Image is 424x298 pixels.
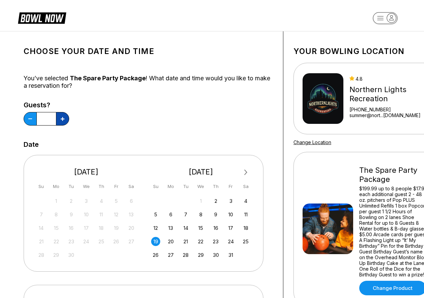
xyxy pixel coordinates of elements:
[24,101,69,109] label: Guests?
[37,210,46,219] div: Not available Sunday, September 7th, 2025
[52,182,61,191] div: Mo
[181,237,190,246] div: Choose Tuesday, October 21st, 2025
[82,223,91,233] div: Not available Wednesday, September 17th, 2025
[151,250,160,260] div: Choose Sunday, October 26th, 2025
[67,223,76,233] div: Not available Tuesday, September 16th, 2025
[151,182,160,191] div: Su
[112,237,121,246] div: Not available Friday, September 26th, 2025
[181,182,190,191] div: Tu
[97,223,106,233] div: Not available Thursday, September 18th, 2025
[52,250,61,260] div: Not available Monday, September 29th, 2025
[166,250,175,260] div: Choose Monday, October 27th, 2025
[151,223,160,233] div: Choose Sunday, October 12th, 2025
[82,182,91,191] div: We
[181,210,190,219] div: Choose Tuesday, October 7th, 2025
[241,223,250,233] div: Choose Saturday, October 18th, 2025
[196,237,205,246] div: Choose Wednesday, October 22nd, 2025
[181,223,190,233] div: Choose Tuesday, October 14th, 2025
[24,75,273,89] div: You’ve selected ! What date and time would you like to make a reservation for?
[127,237,136,246] div: Not available Saturday, September 27th, 2025
[24,47,273,56] h1: Choose your Date and time
[52,196,61,206] div: Not available Monday, September 1st, 2025
[149,167,253,177] div: [DATE]
[211,237,220,246] div: Choose Thursday, October 23rd, 2025
[241,182,250,191] div: Sa
[150,196,252,260] div: month 2025-10
[37,250,46,260] div: Not available Sunday, September 28th, 2025
[67,210,76,219] div: Not available Tuesday, September 9th, 2025
[226,237,235,246] div: Choose Friday, October 24th, 2025
[37,237,46,246] div: Not available Sunday, September 21st, 2025
[36,196,137,260] div: month 2025-09
[52,223,61,233] div: Not available Monday, September 15th, 2025
[211,196,220,206] div: Choose Thursday, October 2nd, 2025
[127,182,136,191] div: Sa
[67,182,76,191] div: Tu
[97,182,106,191] div: Th
[303,204,353,254] img: The Spare Party Package
[127,210,136,219] div: Not available Saturday, September 13th, 2025
[52,237,61,246] div: Not available Monday, September 22nd, 2025
[241,237,250,246] div: Choose Saturday, October 25th, 2025
[52,210,61,219] div: Not available Monday, September 8th, 2025
[181,250,190,260] div: Choose Tuesday, October 28th, 2025
[211,210,220,219] div: Choose Thursday, October 9th, 2025
[241,210,250,219] div: Choose Saturday, October 11th, 2025
[166,210,175,219] div: Choose Monday, October 6th, 2025
[196,182,205,191] div: We
[166,182,175,191] div: Mo
[112,182,121,191] div: Fr
[97,196,106,206] div: Not available Thursday, September 4th, 2025
[34,167,139,177] div: [DATE]
[112,223,121,233] div: Not available Friday, September 19th, 2025
[166,237,175,246] div: Choose Monday, October 20th, 2025
[112,196,121,206] div: Not available Friday, September 5th, 2025
[67,250,76,260] div: Not available Tuesday, September 30th, 2025
[70,75,146,82] span: The Spare Party Package
[196,196,205,206] div: Not available Wednesday, October 1st, 2025
[127,223,136,233] div: Not available Saturday, September 20th, 2025
[226,223,235,233] div: Choose Friday, October 17th, 2025
[196,250,205,260] div: Choose Wednesday, October 29th, 2025
[82,196,91,206] div: Not available Wednesday, September 3rd, 2025
[37,223,46,233] div: Not available Sunday, September 14th, 2025
[97,237,106,246] div: Not available Thursday, September 25th, 2025
[211,250,220,260] div: Choose Thursday, October 30th, 2025
[151,210,160,219] div: Choose Sunday, October 5th, 2025
[37,182,46,191] div: Su
[196,223,205,233] div: Choose Wednesday, October 15th, 2025
[211,223,220,233] div: Choose Thursday, October 16th, 2025
[166,223,175,233] div: Choose Monday, October 13th, 2025
[241,167,251,178] button: Next Month
[226,196,235,206] div: Choose Friday, October 3rd, 2025
[67,196,76,206] div: Not available Tuesday, September 2nd, 2025
[226,210,235,219] div: Choose Friday, October 10th, 2025
[303,73,343,124] img: Northern Lights Recreation
[82,210,91,219] div: Not available Wednesday, September 10th, 2025
[241,196,250,206] div: Choose Saturday, October 4th, 2025
[112,210,121,219] div: Not available Friday, September 12th, 2025
[226,182,235,191] div: Fr
[211,182,220,191] div: Th
[24,141,39,148] label: Date
[151,237,160,246] div: Choose Sunday, October 19th, 2025
[196,210,205,219] div: Choose Wednesday, October 8th, 2025
[293,139,331,145] a: Change Location
[226,250,235,260] div: Choose Friday, October 31st, 2025
[97,210,106,219] div: Not available Thursday, September 11th, 2025
[82,237,91,246] div: Not available Wednesday, September 24th, 2025
[67,237,76,246] div: Not available Tuesday, September 23rd, 2025
[127,196,136,206] div: Not available Saturday, September 6th, 2025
